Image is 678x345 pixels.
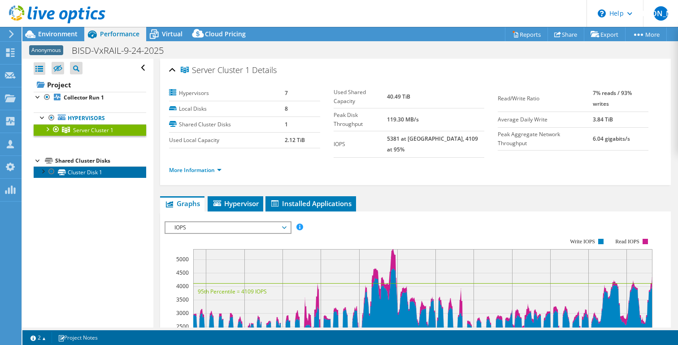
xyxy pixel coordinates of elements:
[169,136,285,145] label: Used Local Capacity
[498,115,593,124] label: Average Daily Write
[162,30,183,38] span: Virtual
[387,116,419,123] b: 119.30 MB/s
[593,135,630,142] b: 6.04 gigabits/s
[212,199,259,208] span: Hypervisor
[34,92,146,103] a: Collector Run 1
[34,112,146,124] a: Hypervisors
[176,296,189,303] text: 3500
[29,45,63,55] span: Anonymous
[387,93,410,100] b: 40.49 TiB
[68,46,178,56] h1: BISD-VxRAIL-9-24-2025
[334,88,387,106] label: Used Shared Capacity
[593,89,632,108] b: 7% reads / 93% writes
[285,105,288,112] b: 8
[176,323,189,330] text: 2500
[38,30,78,38] span: Environment
[165,199,200,208] span: Graphs
[498,130,593,148] label: Peak Aggregate Network Throughput
[64,94,104,101] b: Collector Run 1
[176,255,189,263] text: 5000
[654,6,668,21] span: [PERSON_NAME]
[570,238,595,245] text: Write IOPS
[169,166,222,174] a: More Information
[584,27,626,41] a: Export
[169,89,285,98] label: Hypervisors
[387,135,478,153] b: 5381 at [GEOGRAPHIC_DATA], 4109 at 95%
[176,309,189,317] text: 3000
[34,78,146,92] a: Project
[181,66,250,75] span: Server Cluster 1
[176,282,189,290] text: 4000
[73,126,113,134] span: Server Cluster 1
[548,27,584,41] a: Share
[285,121,288,128] b: 1
[169,104,285,113] label: Local Disks
[593,116,613,123] b: 3.84 TiB
[334,111,387,129] label: Peak Disk Throughput
[170,222,285,233] span: IOPS
[505,27,548,41] a: Reports
[498,94,593,103] label: Read/Write Ratio
[34,124,146,136] a: Server Cluster 1
[55,155,146,166] div: Shared Cluster Disks
[34,166,146,178] a: Cluster Disk 1
[169,120,285,129] label: Shared Cluster Disks
[625,27,667,41] a: More
[616,238,640,245] text: Read IOPS
[176,269,189,276] text: 4500
[252,65,277,75] span: Details
[285,136,305,144] b: 2.12 TiB
[285,89,288,97] b: 7
[270,199,352,208] span: Installed Applications
[198,288,267,295] text: 95th Percentile = 4109 IOPS
[205,30,246,38] span: Cloud Pricing
[100,30,139,38] span: Performance
[24,332,52,343] a: 2
[52,332,104,343] a: Project Notes
[334,140,387,149] label: IOPS
[598,9,606,17] svg: \n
